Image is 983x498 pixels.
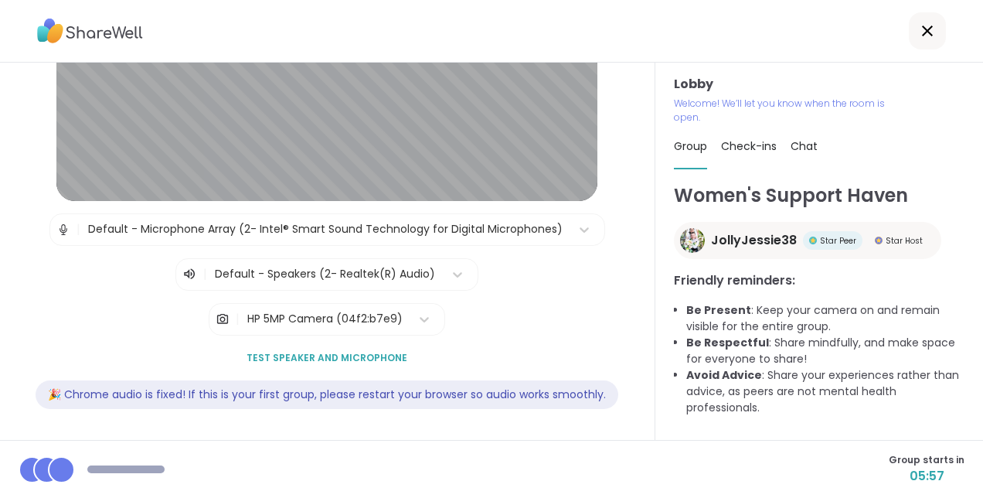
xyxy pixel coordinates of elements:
[820,235,856,247] span: Star Peer
[721,138,777,154] span: Check-ins
[56,214,70,245] img: Microphone
[791,138,818,154] span: Chat
[247,311,403,327] div: HP 5MP Camera (04f2:b7e9)
[889,467,964,486] span: 05:57
[680,228,705,253] img: JollyJessie38
[674,138,707,154] span: Group
[236,304,240,335] span: |
[674,75,964,94] h3: Lobby
[686,302,964,335] li: : Keep your camera on and remain visible for the entire group.
[711,231,797,250] span: JollyJessie38
[203,265,207,284] span: |
[889,453,964,467] span: Group starts in
[674,271,964,290] h3: Friendly reminders:
[240,342,413,374] button: Test speaker and microphone
[247,351,407,365] span: Test speaker and microphone
[674,182,964,210] h1: Women's Support Haven
[686,302,751,318] b: Be Present
[686,367,964,416] li: : Share your experiences rather than advice, as peers are not mental health professionals.
[77,214,80,245] span: |
[36,380,618,409] div: 🎉 Chrome audio is fixed! If this is your first group, please restart your browser so audio works ...
[674,97,896,124] p: Welcome! We’ll let you know when the room is open.
[875,237,883,244] img: Star Host
[809,237,817,244] img: Star Peer
[37,13,143,49] img: ShareWell Logo
[686,335,769,350] b: Be Respectful
[686,335,964,367] li: : Share mindfully, and make space for everyone to share!
[686,367,762,383] b: Avoid Advice
[886,235,923,247] span: Star Host
[674,222,941,259] a: JollyJessie38JollyJessie38Star PeerStar PeerStar HostStar Host
[216,304,230,335] img: Camera
[88,221,563,237] div: Default - Microphone Array (2- Intel® Smart Sound Technology for Digital Microphones)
